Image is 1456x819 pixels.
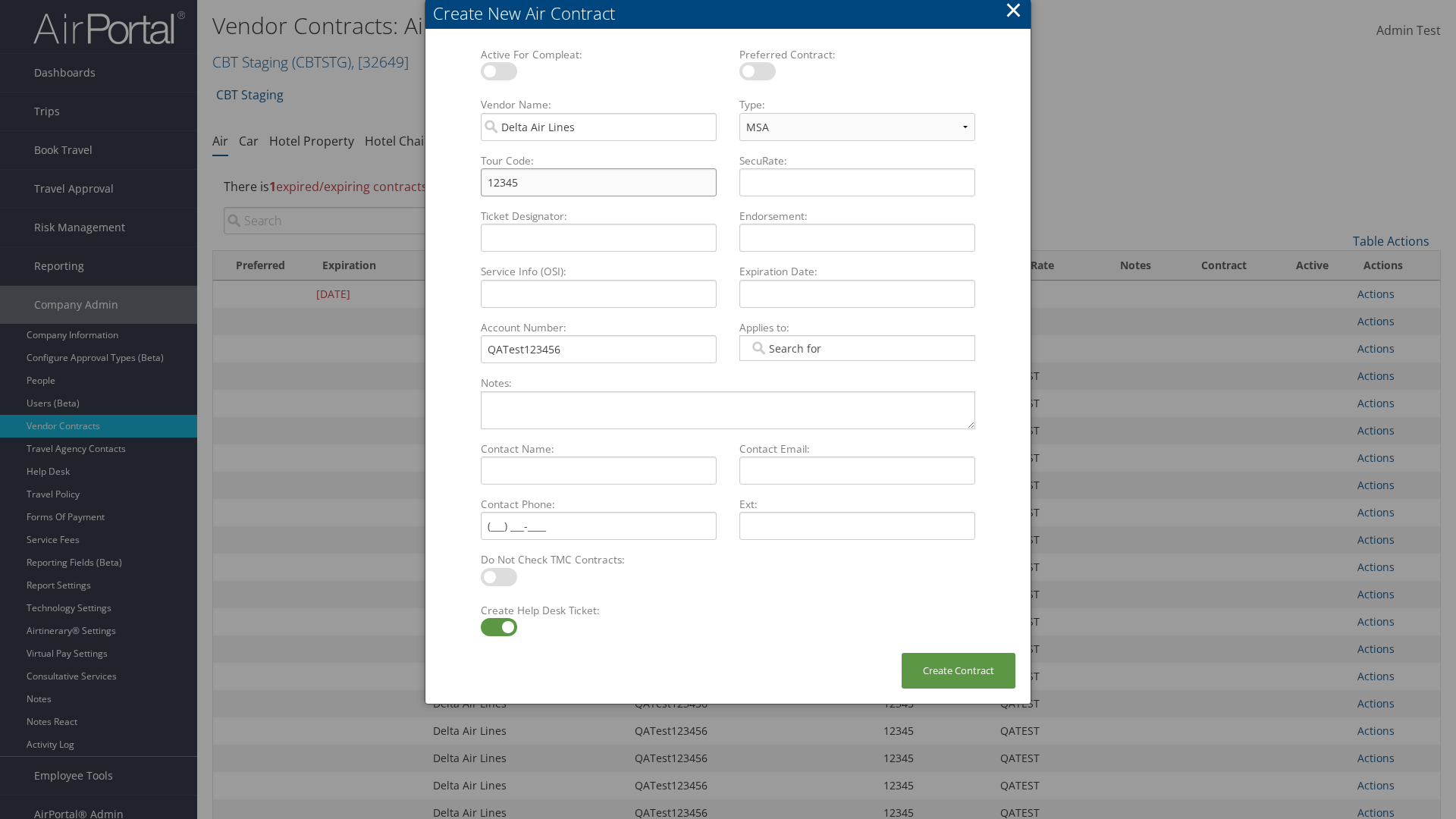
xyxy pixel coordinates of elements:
label: Active For Compleat: [475,47,723,62]
input: Applies to: [749,340,834,356]
button: Create Contract [902,653,1015,689]
label: SecuRate: [733,153,981,168]
input: Expiration Date: [739,280,975,308]
label: Service Info (OSI): [475,264,723,279]
label: Notes: [475,375,981,391]
label: Contact Phone: [475,497,723,512]
label: Account Number: [475,320,723,335]
label: Ticket Designator: [475,209,723,224]
input: Contact Phone: [481,512,717,540]
input: Vendor Name: [481,113,717,141]
label: Ext: [733,497,981,512]
label: Do Not Check TMC Contracts: [475,552,723,567]
label: Type: [733,97,981,112]
label: Expiration Date: [733,264,981,279]
label: Endorsement: [733,209,981,224]
input: Tour Code: [481,168,717,196]
input: Account Number: [481,335,717,363]
textarea: Notes: [481,391,975,429]
select: Type: [739,113,975,141]
label: Preferred Contract: [733,47,981,62]
label: Tour Code: [475,153,723,168]
div: Create New Air Contract [433,2,1031,25]
label: Contact Name: [475,441,723,457]
input: SecuRate: [739,168,975,196]
label: Vendor Name: [475,97,723,112]
input: Contact Name: [481,457,717,485]
input: Service Info (OSI): [481,280,717,308]
input: Ext: [739,512,975,540]
label: Contact Email: [733,441,981,457]
input: Endorsement: [739,224,975,252]
input: Ticket Designator: [481,224,717,252]
input: Contact Email: [739,457,975,485]
label: Applies to: [733,320,981,335]
label: Create Help Desk Ticket: [475,603,723,618]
